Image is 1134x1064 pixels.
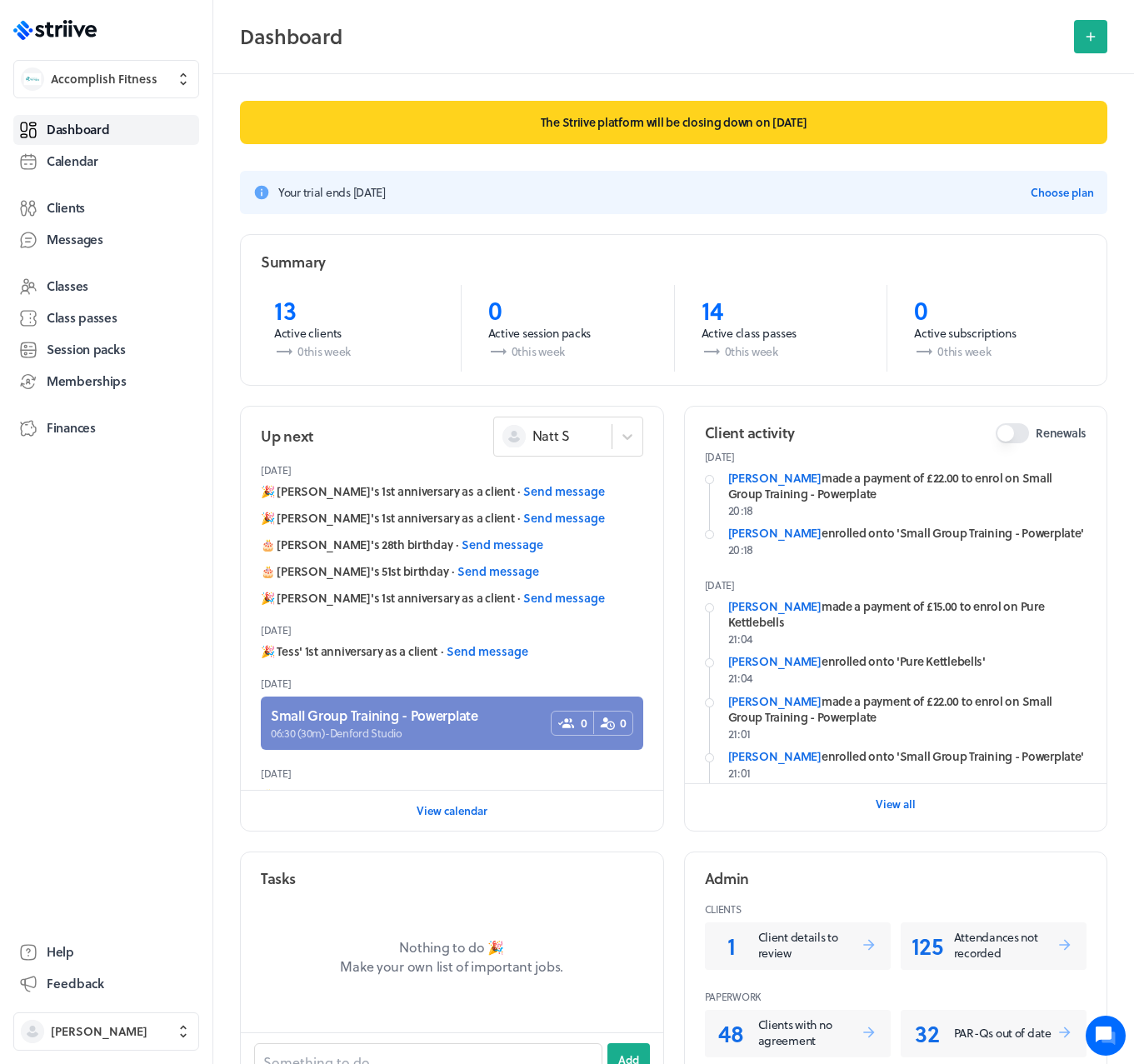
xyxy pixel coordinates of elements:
[907,1017,947,1049] p: 32
[261,670,643,697] header: [DATE]
[452,563,454,580] span: ·
[517,590,520,607] span: ·
[728,765,1087,782] p: 21:01
[705,422,795,443] h2: Client activity
[488,342,647,362] p: 0 this week
[26,252,307,299] div: Hi [PERSON_NAME] have set your account to be in free trial mode until the end of the month. This ...
[447,643,528,660] button: Send message
[13,272,199,302] a: Classes
[261,868,296,889] h2: Tasks
[47,419,96,437] span: Finances
[47,975,104,992] span: Feedback
[914,325,1073,342] p: Active subscriptions
[261,483,643,500] div: 🎉 [PERSON_NAME]'s 1st anniversary as a client
[51,71,157,87] span: Accomplish Fitness
[914,295,1073,325] p: 0
[702,325,861,342] p: Active class passes
[876,797,916,812] span: View all
[712,929,752,962] p: 1
[705,922,891,970] a: 1Client details to review
[705,1010,891,1057] a: 48Clients with no agreement
[901,922,1087,970] a: 125Attendances not recorded
[728,542,1087,558] p: 20:18
[441,643,443,660] span: ·
[996,423,1029,443] button: Renewals
[261,563,643,580] div: 🎂 [PERSON_NAME]'s 51st birthday
[758,1017,861,1049] p: Clients with no agreement
[47,277,88,295] span: Classes
[261,426,313,447] h2: Up next
[13,413,199,443] a: Finances
[457,563,539,580] button: Send message
[268,183,304,195] span: See all
[13,225,199,255] a: Messages
[702,295,861,325] p: 14
[13,193,199,223] a: Clients
[674,285,887,372] a: 14Active class passes0this week
[13,367,199,397] a: Memberships
[517,483,520,500] span: ·
[581,715,587,732] span: 0
[1031,184,1094,201] button: Choose plan
[728,597,822,615] a: [PERSON_NAME]
[876,787,916,821] button: View all
[13,303,199,333] a: Class passes
[954,1025,1057,1042] p: PAR-Qs out of date
[25,98,308,152] h2: We're here to help. Ask us anything!
[261,617,643,643] header: [DATE]
[728,693,1087,726] div: made a payment of £22.00 to enrol on Small Group Training - Powerplate
[47,121,109,138] span: Dashboard
[261,787,643,803] div: 🎂 [PERSON_NAME]'s 54th birthday
[47,152,98,170] span: Calendar
[47,309,117,327] span: Class passes
[728,598,1087,631] div: made a payment of £15.00 to enrol on Pure Kettlebells
[29,182,268,197] h2: Recent conversations
[1086,1016,1126,1056] iframe: gist-messenger-bubble-iframe
[247,285,461,372] a: 13Active clients0this week
[705,868,750,889] h2: Admin
[728,726,1087,742] p: 21:01
[728,652,822,670] a: [PERSON_NAME]
[456,787,458,803] span: ·
[261,590,643,607] div: 🎉 [PERSON_NAME]'s 1st anniversary as a client
[47,372,127,390] span: Memberships
[887,285,1100,372] a: 0Active subscriptions0this week
[462,787,543,803] button: Send message
[13,1012,199,1051] button: [PERSON_NAME]
[13,969,199,999] button: Feedback
[240,20,1064,53] h2: Dashboard
[758,929,861,962] p: Client details to review
[261,643,643,660] div: 🎉 Tess' 1st anniversary as a client
[907,929,947,962] p: 125
[417,803,487,818] span: View calendar
[13,147,199,177] a: Calendar
[26,299,307,311] div: [PERSON_NAME] •
[318,938,585,976] p: Nothing to do 🎉 Make your own list of important jobs.
[47,199,85,217] span: Clients
[274,342,434,362] p: 0 this week
[261,252,326,272] h2: Summary
[47,341,125,358] span: Session packs
[523,590,605,607] button: Send message
[728,502,1087,519] p: 20:18
[461,285,674,372] a: 0Active session packs0this week
[901,1010,1087,1057] a: 32PAR-Qs out of date
[1036,425,1087,442] span: Renewals
[914,342,1073,362] p: 0 this week
[261,760,643,787] header: [DATE]
[702,342,861,362] p: 0 this week
[1031,185,1094,200] span: Choose plan
[240,101,1107,144] p: The Striive platform will be closing down on [DATE]
[532,427,570,445] span: Natt S
[728,748,1087,765] div: enrolled onto 'Small Group Training - Powerplate'
[728,631,1087,647] p: 21:04
[261,510,643,527] div: 🎉 [PERSON_NAME]'s 1st anniversary as a client
[13,335,199,365] a: Session packs
[712,1017,752,1049] p: 48
[47,943,74,961] span: Help
[728,524,822,542] a: [PERSON_NAME]
[728,653,1087,670] div: enrolled onto 'Pure Kettlebells'
[728,670,1087,687] p: 21:04
[728,747,822,765] a: [PERSON_NAME]
[261,457,643,483] header: [DATE]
